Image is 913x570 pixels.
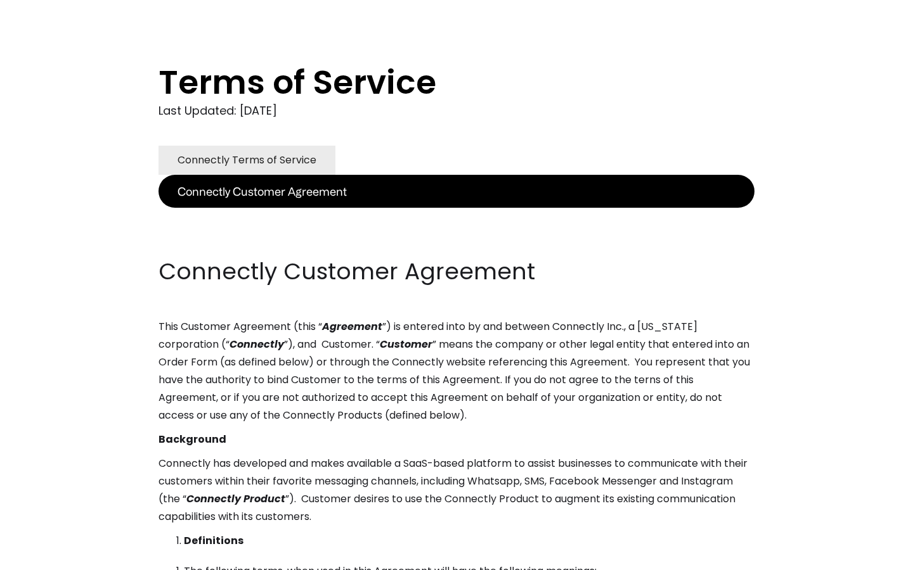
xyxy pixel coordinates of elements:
[178,182,347,200] div: Connectly Customer Agreement
[230,337,284,351] em: Connectly
[159,432,226,446] strong: Background
[178,151,316,169] div: Connectly Terms of Service
[159,318,754,424] p: This Customer Agreement (this “ ”) is entered into by and between Connectly Inc., a [US_STATE] co...
[159,232,754,250] p: ‍
[159,208,754,225] p: ‍
[25,548,76,566] ul: Language list
[13,547,76,566] aside: Language selected: English
[159,63,704,101] h1: Terms of Service
[184,533,243,548] strong: Definitions
[186,491,285,506] em: Connectly Product
[159,256,754,288] h2: Connectly Customer Agreement
[159,455,754,526] p: Connectly has developed and makes available a SaaS-based platform to assist businesses to communi...
[159,101,754,120] div: Last Updated: [DATE]
[380,337,432,351] em: Customer
[322,319,382,334] em: Agreement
